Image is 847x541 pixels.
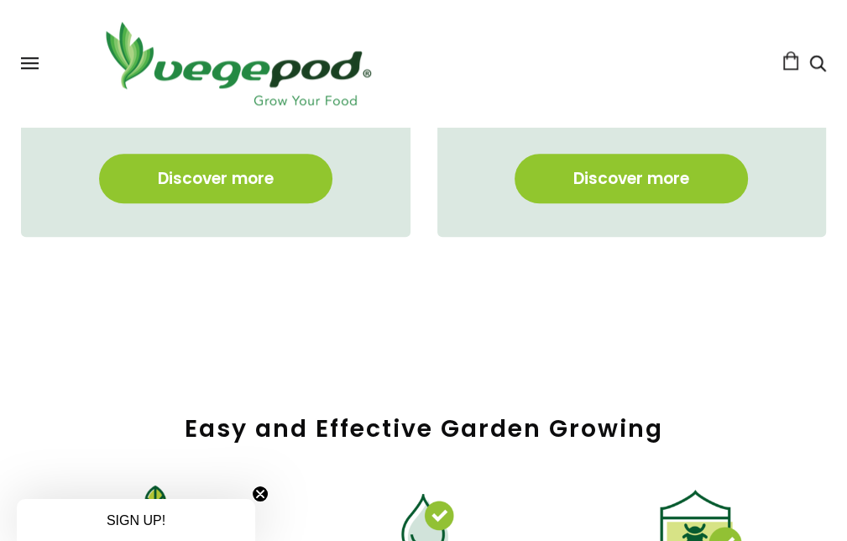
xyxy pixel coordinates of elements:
a: Discover more [515,154,748,203]
a: Discover more [99,154,332,203]
h2: Easy and Effective Garden Growing [21,413,826,444]
div: SIGN UP!Close teaser [17,499,255,541]
button: Close teaser [252,486,269,502]
a: Search [809,56,826,74]
img: Vegepod [91,17,384,110]
span: SIGN UP! [107,513,165,528]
